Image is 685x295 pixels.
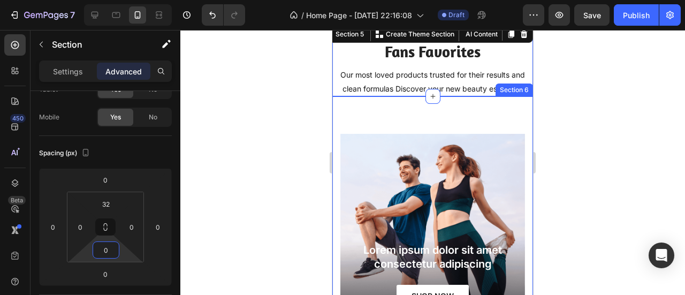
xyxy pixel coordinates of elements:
button: Publish [614,4,659,26]
input: 2xl [95,196,117,212]
iframe: Design area [332,30,533,295]
span: No [149,112,157,122]
input: 0 [150,219,166,235]
div: Open Intercom Messenger [649,243,674,268]
input: 0 [45,219,61,235]
span: Save [583,11,601,20]
div: Undo/Redo [202,4,245,26]
a: SHOP NOW [64,255,136,277]
span: / [301,10,304,21]
button: 7 [4,4,80,26]
span: Draft [448,10,465,20]
p: Advanced [105,66,142,77]
div: Mobile [39,112,59,122]
input: 0 [95,242,117,258]
p: Settings [53,66,83,77]
input: 0px [72,219,88,235]
div: Background Image [8,104,193,289]
div: Spacing (px) [39,146,92,161]
span: Home Page - [DATE] 22:16:08 [306,10,412,21]
p: 7 [70,9,75,21]
input: 0px [124,219,140,235]
div: Beta [8,196,26,205]
div: Publish [623,10,650,21]
button: Save [574,4,610,26]
p: Lorem ipsum dolor sit amet consectetur adipiscing [20,213,180,241]
input: 0 [95,266,116,282]
div: Section 6 [165,55,199,65]
div: SHOP NOW [79,261,121,271]
input: 0 [95,172,116,188]
span: Yes [110,112,121,122]
div: 450 [10,114,26,123]
p: Section [52,38,140,51]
